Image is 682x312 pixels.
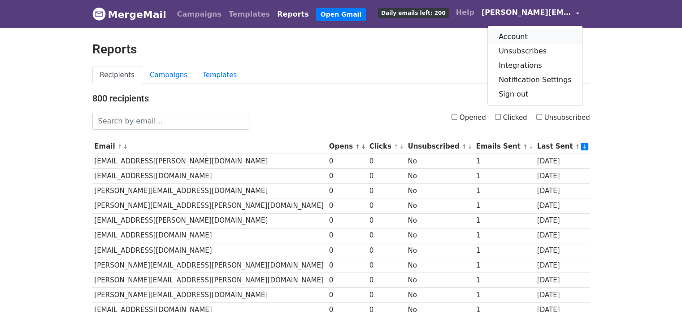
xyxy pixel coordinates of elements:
a: ↓ [581,143,588,150]
td: No [406,169,474,184]
th: Opens [327,139,367,154]
td: [PERSON_NAME][EMAIL_ADDRESS][DOMAIN_NAME] [92,288,327,303]
td: 0 [367,243,406,258]
td: 1 [474,169,535,184]
iframe: Chat Widget [637,269,682,312]
input: Clicked [495,114,501,120]
a: Reports [274,5,313,23]
label: Unsubscribed [536,113,590,123]
td: [DATE] [535,213,590,228]
td: [DATE] [535,243,590,258]
a: Templates [195,66,244,84]
th: Last Sent [535,139,590,154]
td: 1 [474,258,535,272]
div: [PERSON_NAME][EMAIL_ADDRESS][DOMAIN_NAME] [487,26,583,105]
td: 1 [474,228,535,243]
td: [EMAIL_ADDRESS][DOMAIN_NAME] [92,243,327,258]
td: No [406,154,474,169]
th: Clicks [367,139,406,154]
td: No [406,213,474,228]
td: No [406,272,474,287]
td: [DATE] [535,198,590,213]
td: 1 [474,198,535,213]
a: ↑ [462,143,467,150]
td: [DATE] [535,184,590,198]
td: No [406,198,474,213]
a: [PERSON_NAME][EMAIL_ADDRESS][DOMAIN_NAME] [478,4,583,25]
td: No [406,288,474,303]
input: Search by email... [92,113,249,130]
input: Opened [452,114,457,120]
a: ↓ [400,143,404,150]
td: 0 [367,154,406,169]
td: [PERSON_NAME][EMAIL_ADDRESS][PERSON_NAME][DOMAIN_NAME] [92,258,327,272]
td: [PERSON_NAME][EMAIL_ADDRESS][DOMAIN_NAME] [92,184,327,198]
a: Templates [225,5,274,23]
td: 0 [367,288,406,303]
a: ↓ [468,143,473,150]
td: 0 [327,198,367,213]
a: Daily emails left: 200 [374,4,452,22]
td: [EMAIL_ADDRESS][PERSON_NAME][DOMAIN_NAME] [92,154,327,169]
td: No [406,243,474,258]
td: No [406,228,474,243]
td: 1 [474,184,535,198]
h2: Reports [92,42,590,57]
td: [PERSON_NAME][EMAIL_ADDRESS][PERSON_NAME][DOMAIN_NAME] [92,198,327,213]
a: ↑ [394,143,399,150]
td: [EMAIL_ADDRESS][DOMAIN_NAME] [92,169,327,184]
td: [DATE] [535,228,590,243]
td: 0 [327,184,367,198]
td: [PERSON_NAME][EMAIL_ADDRESS][PERSON_NAME][DOMAIN_NAME] [92,272,327,287]
td: 0 [327,228,367,243]
th: Emails Sent [474,139,535,154]
h4: 800 recipients [92,93,590,104]
input: Unsubscribed [536,114,542,120]
a: ↓ [123,143,128,150]
a: Unsubscribes [488,44,582,58]
td: [DATE] [535,288,590,303]
td: No [406,258,474,272]
a: ↑ [523,143,528,150]
td: 0 [327,243,367,258]
td: 1 [474,272,535,287]
td: 0 [327,154,367,169]
a: Help [452,4,478,22]
a: ↑ [355,143,360,150]
td: [DATE] [535,154,590,169]
td: [DATE] [535,258,590,272]
a: Sign out [488,87,582,101]
span: [PERSON_NAME][EMAIL_ADDRESS][DOMAIN_NAME] [482,7,571,18]
td: 0 [327,169,367,184]
a: MergeMail [92,5,166,24]
td: 0 [367,184,406,198]
label: Opened [452,113,486,123]
td: No [406,184,474,198]
td: 1 [474,243,535,258]
td: 0 [367,198,406,213]
th: Unsubscribed [406,139,474,154]
td: 0 [367,213,406,228]
label: Clicked [495,113,527,123]
td: 0 [327,213,367,228]
a: Campaigns [142,66,195,84]
a: ↓ [529,143,534,150]
td: 1 [474,154,535,169]
td: [DATE] [535,169,590,184]
td: [DATE] [535,272,590,287]
td: 0 [327,272,367,287]
a: ↑ [117,143,122,150]
td: 0 [367,258,406,272]
a: ↓ [361,143,366,150]
td: 1 [474,213,535,228]
a: Integrations [488,58,582,73]
td: 0 [367,272,406,287]
td: 0 [327,258,367,272]
td: [EMAIL_ADDRESS][DOMAIN_NAME] [92,228,327,243]
td: 1 [474,288,535,303]
a: Account [488,30,582,44]
a: Notification Settings [488,73,582,87]
td: 0 [367,228,406,243]
img: MergeMail logo [92,7,106,21]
